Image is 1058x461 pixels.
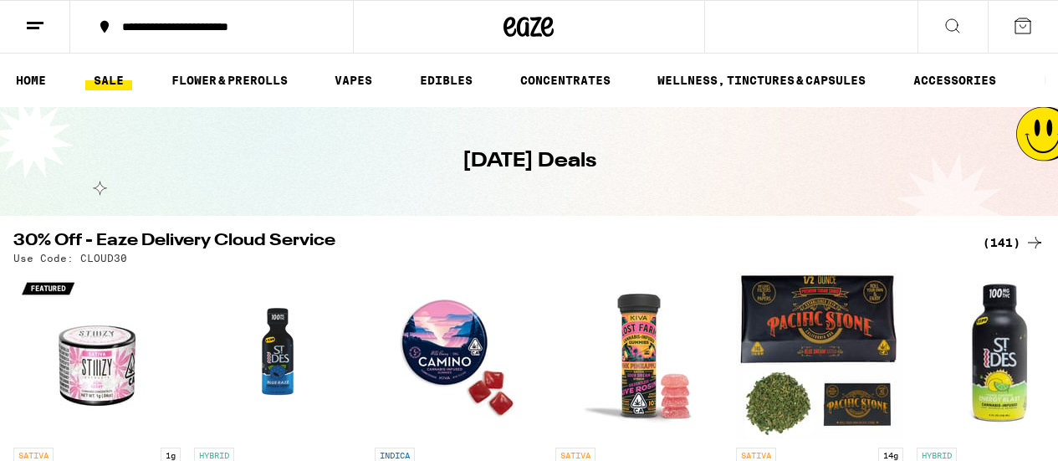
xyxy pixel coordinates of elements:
a: HOME [8,70,54,90]
a: CONCENTRATES [512,70,619,90]
h1: [DATE] Deals [463,147,596,176]
a: EDIBLES [411,70,481,90]
a: (141) [983,233,1045,253]
img: Lost Farm - Pink Pineapple x Sour Dream Rosin Gummies - 100mg [555,272,723,439]
img: STIIIZY - Acai Berry Live Resin Diamonds - 1g [13,272,181,439]
a: VAPES [326,70,381,90]
a: ACCESSORIES [905,70,1004,90]
a: SALE [85,70,132,90]
a: FLOWER & PREROLLS [163,70,296,90]
img: Camino - Wild Berry Chill Gummies [375,272,542,439]
img: St. Ides - Blue Raz Shot - 100mg [194,272,361,439]
img: Pacific Stone - Blue Dream Pre-Ground - 14g [736,272,903,439]
a: WELLNESS, TINCTURES & CAPSULES [649,70,874,90]
p: Use Code: CLOUD30 [13,253,127,264]
h2: 30% Off - Eaze Delivery Cloud Service [13,233,963,253]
